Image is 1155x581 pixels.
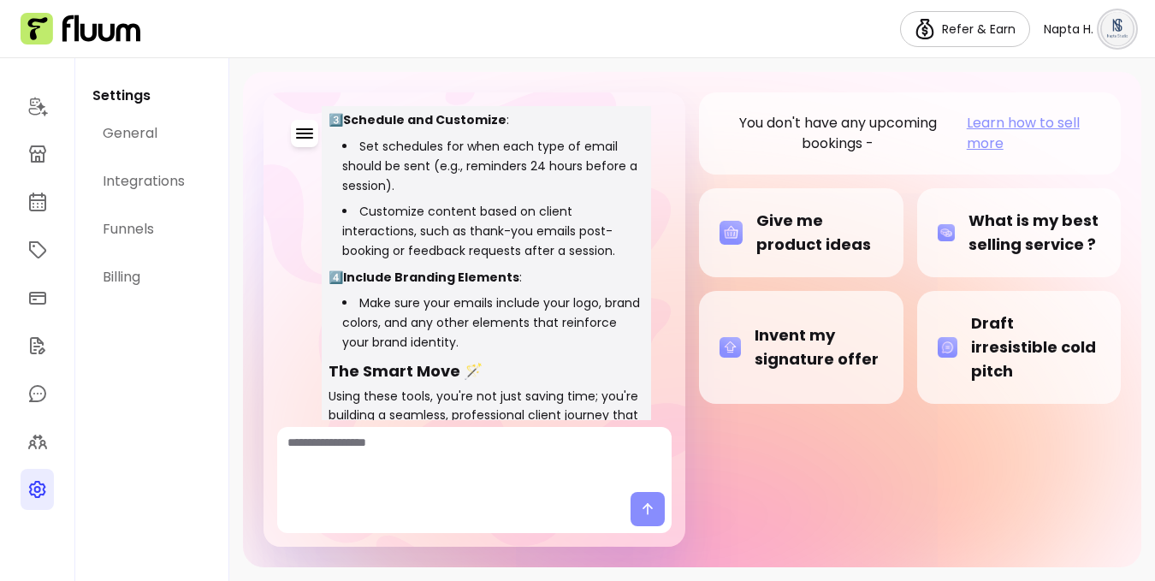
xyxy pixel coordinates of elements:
a: Billing [92,257,210,298]
strong: Schedule and Customize [343,111,506,128]
a: Integrations [92,161,210,202]
a: Funnels [92,209,210,250]
li: Set schedules for when each type of email should be sent (e.g., reminders 24 hours before a sessi... [342,137,644,195]
span: Napta H. [1044,21,1093,38]
p: 4️⃣ : [329,268,644,288]
img: Fluum Logo [21,13,140,45]
span: Learn how to sell more [967,113,1107,154]
a: Calendar [21,181,54,222]
img: What is my best selling service ? [938,224,955,241]
a: Offerings [21,229,54,270]
p: You don't have any upcoming bookings - [713,113,963,154]
div: What is my best selling service ? [938,209,1101,257]
div: Draft irresistible cold pitch [938,311,1101,383]
div: General [103,123,157,144]
a: My Messages [21,373,54,414]
a: Settings [21,469,54,510]
div: Integrations [103,171,185,192]
a: Refer & Earn [900,11,1030,47]
p: Settings [92,86,210,106]
a: Sales [21,277,54,318]
img: Give me product ideas [720,221,743,244]
div: Give me product ideas [720,209,883,257]
div: Funnels [103,219,154,240]
img: Invent my signature offer [720,337,741,359]
a: Forms [21,325,54,366]
div: Billing [103,267,140,288]
li: Make sure your emails include your logo, brand colors, and any other elements that reinforce your... [342,293,644,352]
strong: Include Branding Elements [343,269,519,286]
div: Invent my signature offer [720,323,883,371]
h3: The Smart Move 🪄 [329,359,644,383]
img: Draft irresistible cold pitch [938,337,958,358]
a: General [92,113,210,154]
button: avatarNapta H. [1044,12,1134,46]
li: Customize content based on client interactions, such as thank-you emails post-booking or feedback... [342,202,644,260]
a: Storefront [21,133,54,175]
a: Home [21,86,54,127]
p: Using these tools, you're not just saving time; you're building a seamless, professional client j... [329,387,644,445]
img: avatar [1100,12,1134,46]
a: Clients [21,421,54,462]
textarea: To enrich screen reader interactions, please activate Accessibility in Grammarly extension settings [287,434,661,485]
p: 3️⃣ : [329,110,644,130]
